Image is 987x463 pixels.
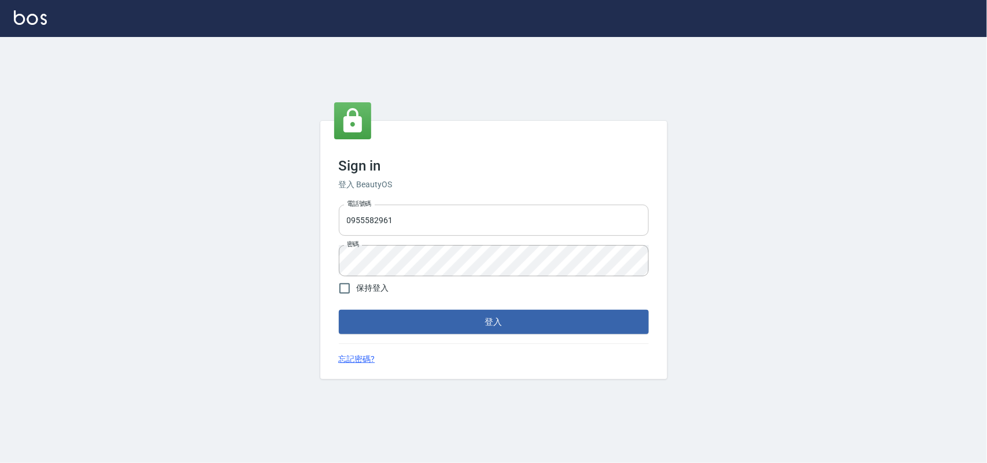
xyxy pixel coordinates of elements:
[14,10,47,25] img: Logo
[339,353,375,365] a: 忘記密碼?
[339,179,649,191] h6: 登入 BeautyOS
[357,282,389,294] span: 保持登入
[339,310,649,334] button: 登入
[347,199,371,208] label: 電話號碼
[347,240,359,249] label: 密碼
[339,158,649,174] h3: Sign in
